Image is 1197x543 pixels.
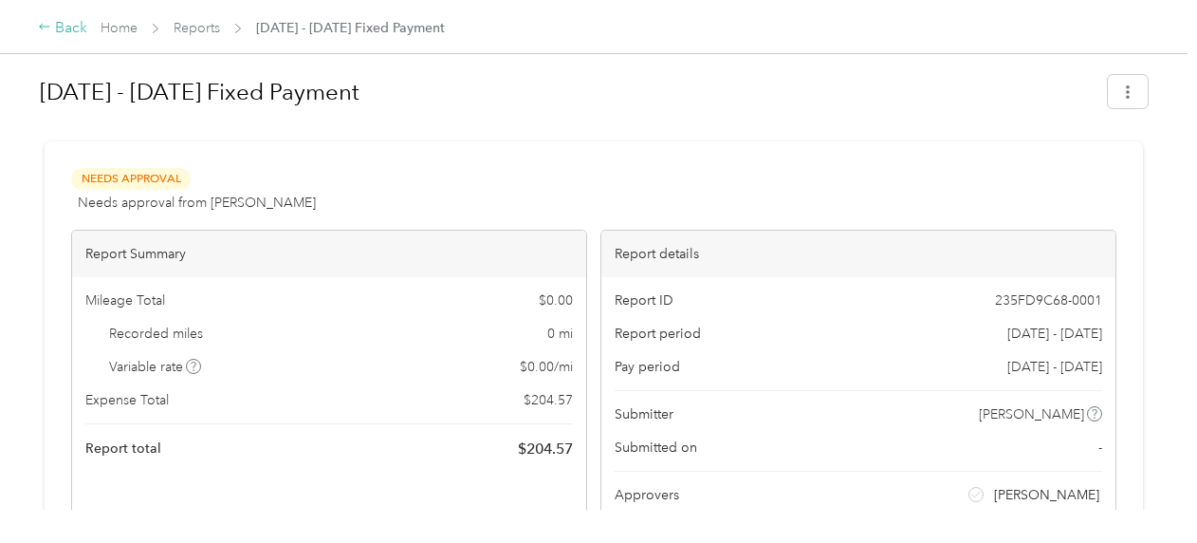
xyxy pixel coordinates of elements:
div: Back [38,17,87,40]
span: [DATE] - [DATE] Fixed Payment [256,18,445,38]
span: $ 0.00 / mi [520,357,573,377]
span: [PERSON_NAME] [979,404,1084,424]
span: Report period [615,324,701,344]
h1: Sep 1 - 30, 2025 Fixed Payment [40,69,1095,115]
span: $ 0.00 [539,290,573,310]
span: [DATE] - [DATE] [1007,357,1102,377]
span: Variable rate [109,357,202,377]
span: Submitter [615,404,673,424]
span: Pay period [615,357,680,377]
iframe: Everlance-gr Chat Button Frame [1091,437,1197,543]
span: Report ID [615,290,673,310]
span: Approvers [615,485,679,505]
span: 0 mi [547,324,573,344]
span: $ 204.57 [518,438,573,460]
span: Submitted on [615,438,697,458]
div: Report Summary [72,231,586,277]
a: Home [101,20,138,36]
span: 235FD9C68-0001 [995,290,1102,310]
span: [PERSON_NAME] [994,485,1099,505]
span: Report total [85,439,161,459]
a: Reports [174,20,220,36]
span: Needs Approval [71,168,191,190]
span: [DATE] - [DATE] [1007,324,1102,344]
span: Recorded miles [109,324,203,344]
span: $ 204.57 [524,390,573,410]
span: Expense Total [85,390,169,410]
span: Mileage Total [85,290,165,310]
div: Report details [601,231,1115,277]
span: Needs approval from [PERSON_NAME] [78,193,316,213]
